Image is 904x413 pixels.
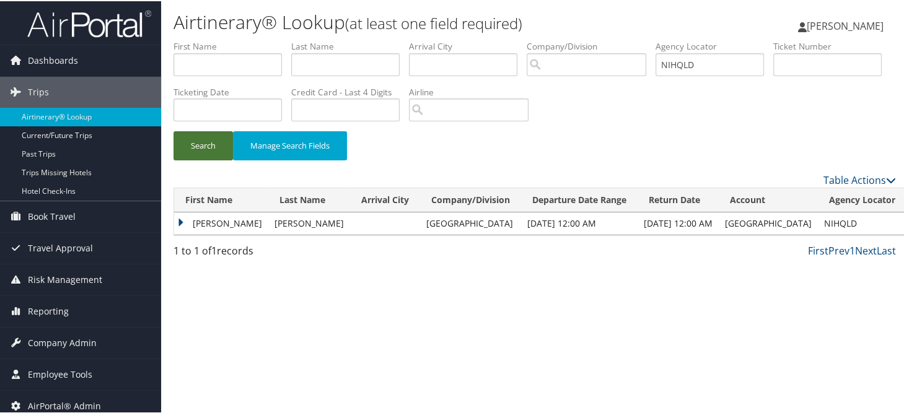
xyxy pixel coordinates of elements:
th: Arrival City: activate to sort column ascending [350,187,420,211]
span: Employee Tools [28,358,92,389]
span: Dashboards [28,44,78,75]
th: First Name: activate to sort column ascending [174,187,268,211]
td: [DATE] 12:00 AM [638,211,719,233]
label: Ticket Number [773,39,891,51]
a: 1 [849,243,855,256]
th: Company/Division [420,187,521,211]
a: Last [877,243,896,256]
th: Departure Date Range: activate to sort column descending [521,187,638,211]
small: (at least one field required) [345,12,522,32]
a: First [808,243,828,256]
td: [DATE] 12:00 AM [521,211,638,233]
th: Return Date: activate to sort column ascending [638,187,719,211]
a: Table Actions [823,172,896,186]
span: Risk Management [28,263,102,294]
a: Next [855,243,877,256]
td: [PERSON_NAME] [268,211,350,233]
img: airportal-logo.png [27,8,151,37]
span: 1 [211,243,217,256]
label: Credit Card - Last 4 Digits [291,85,409,97]
label: Ticketing Date [173,85,291,97]
span: [PERSON_NAME] [807,18,884,32]
th: Last Name: activate to sort column ascending [268,187,350,211]
div: 1 to 1 of records [173,242,340,263]
label: Company/Division [527,39,656,51]
span: Trips [28,76,49,107]
label: Last Name [291,39,409,51]
h1: Airtinerary® Lookup [173,8,655,34]
td: [GEOGRAPHIC_DATA] [420,211,521,233]
label: Agency Locator [656,39,773,51]
td: [GEOGRAPHIC_DATA] [719,211,818,233]
span: Company Admin [28,326,97,357]
a: [PERSON_NAME] [798,6,896,43]
th: Account: activate to sort column ascending [719,187,818,211]
label: Arrival City [409,39,527,51]
span: Reporting [28,295,69,326]
label: Airline [409,85,538,97]
span: Travel Approval [28,232,93,263]
button: Search [173,130,233,159]
span: Book Travel [28,200,76,231]
td: [PERSON_NAME] [174,211,268,233]
button: Manage Search Fields [233,130,347,159]
label: First Name [173,39,291,51]
a: Prev [828,243,849,256]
